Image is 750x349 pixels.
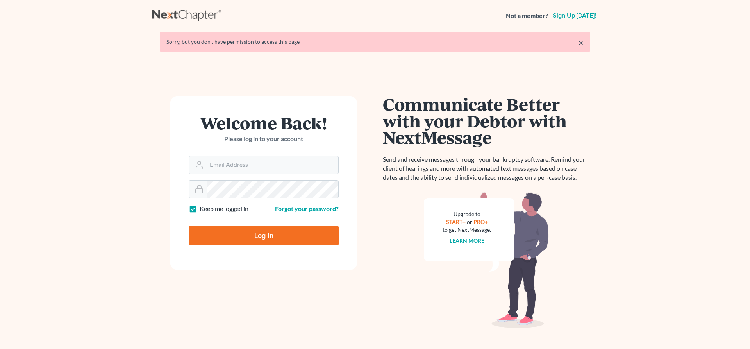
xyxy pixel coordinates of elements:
input: Log In [189,226,339,245]
strong: Not a member? [506,11,548,20]
a: START+ [446,218,466,225]
span: or [467,218,472,225]
div: Sorry, but you don't have permission to access this page [166,38,584,46]
h1: Communicate Better with your Debtor with NextMessage [383,96,590,146]
a: Learn more [450,237,484,244]
div: to get NextMessage. [443,226,491,234]
a: PRO+ [473,218,488,225]
a: Sign up [DATE]! [551,13,598,19]
a: Forgot your password? [275,205,339,212]
img: nextmessage_bg-59042aed3d76b12b5cd301f8e5b87938c9018125f34e5fa2b7a6b67550977c72.svg [424,192,549,328]
input: Email Address [207,156,338,174]
div: Upgrade to [443,210,491,218]
p: Please log in to your account [189,134,339,143]
label: Keep me logged in [200,204,248,213]
a: × [578,38,584,47]
p: Send and receive messages through your bankruptcy software. Remind your client of hearings and mo... [383,155,590,182]
h1: Welcome Back! [189,115,339,131]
